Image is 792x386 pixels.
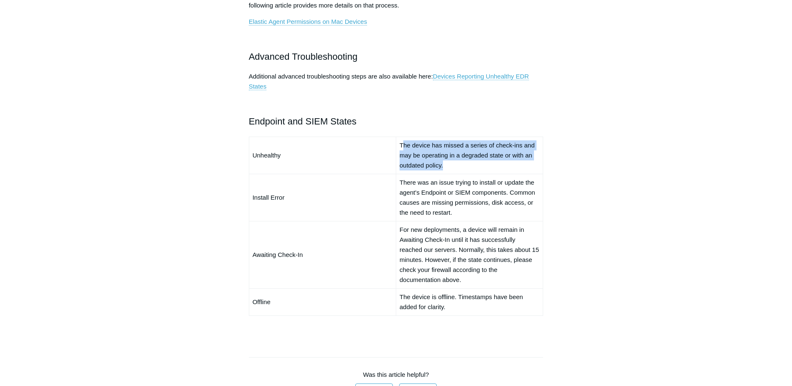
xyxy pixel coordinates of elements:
[249,137,396,174] td: Unhealthy
[249,18,367,25] a: Elastic Agent Permissions on Mac Devices
[396,288,543,315] td: The device is offline. Timestamps have been added for clarity.
[249,114,544,129] h2: Endpoint and SIEM States
[249,49,544,64] h2: Advanced Troubleshooting
[249,174,396,221] td: Install Error
[363,371,429,378] span: Was this article helpful?
[396,137,543,174] td: The device has missed a series of check-ins and may be operating in a degraded state or with an o...
[249,71,544,91] p: Additional advanced troubleshooting steps are also available here:
[396,174,543,221] td: There was an issue trying to install or update the agent's Endpoint or SIEM components. Common ca...
[396,221,543,288] td: For new deployments, a device will remain in Awaiting Check-In until it has successfully reached ...
[249,221,396,288] td: Awaiting Check-In
[249,288,396,315] td: Offline
[249,73,529,90] a: Devices Reporting Unhealthy EDR States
